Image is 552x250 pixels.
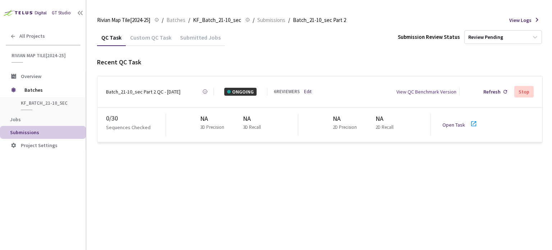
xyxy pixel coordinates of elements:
p: Sequences Checked [106,123,151,131]
div: Batch_21-10_sec Part 2 QC - [DATE] [106,88,180,96]
div: Stop [519,89,529,95]
span: Batch_21-10_sec Part 2 [293,16,346,24]
div: NA [243,114,264,124]
div: GT Studio [52,9,71,17]
div: NA [376,114,396,124]
li: / [162,16,164,24]
p: 3D Recall [243,124,261,131]
div: View QC Benchmark Version [396,88,456,96]
div: Recent QC Task [97,57,543,67]
div: Refresh [483,88,501,96]
div: ONGOING [224,88,257,96]
span: KF_Batch_21-10_sec [193,16,241,24]
div: NA [333,114,360,124]
span: View Logs [509,16,532,24]
a: Submissions [256,16,287,24]
span: Overview [21,73,41,79]
span: All Projects [19,33,45,39]
li: / [288,16,290,24]
div: Custom QC Task [126,34,176,46]
a: Batches [165,16,187,24]
li: / [253,16,254,24]
div: 6 REVIEWERS [274,88,300,95]
div: Review Pending [468,34,503,41]
div: QC Task [97,34,126,46]
div: NA [200,114,227,124]
p: 2D Precision [333,124,357,131]
span: Submissions [10,129,39,136]
div: Submitted Jobs [176,34,225,46]
span: Batches [24,83,74,97]
span: Project Settings [21,142,57,149]
span: KF_Batch_21-10_sec [21,100,74,106]
a: Edit [304,88,312,95]
li: / [188,16,190,24]
p: 2D Recall [376,124,394,131]
span: Rivian Map Tile[2024-25] [97,16,150,24]
div: 0 / 30 [106,113,166,123]
span: Submissions [257,16,285,24]
span: Rivian Map Tile[2024-25] [11,53,76,59]
div: Submission Review Status [398,33,460,41]
span: Jobs [10,116,21,123]
p: 3D Precision [200,124,224,131]
a: Open Task [442,122,465,128]
span: Batches [166,16,185,24]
